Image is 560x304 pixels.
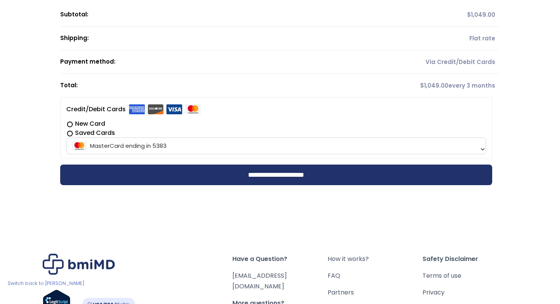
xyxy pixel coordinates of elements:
span: $ [467,11,471,19]
td: Via Credit/Debit Cards [370,50,499,74]
th: Payment method: [60,50,370,74]
td: every 3 months [370,74,499,97]
img: Visa [166,104,182,114]
span: MasterCard ending in 5383 [66,138,486,154]
a: Terms of use [422,270,517,281]
label: Saved Cards [66,128,486,138]
a: [EMAIL_ADDRESS][DOMAIN_NAME] [232,271,287,291]
th: Subtotal: [60,3,370,27]
th: Total: [60,74,370,97]
img: Amex [129,104,145,114]
th: Shipping: [60,27,370,50]
span: MasterCard ending in 5383 [69,138,484,154]
td: Flat rate [370,27,499,50]
a: Partners [328,287,422,298]
img: Mastercard [185,104,201,114]
a: FAQ [328,270,422,281]
label: New Card [66,119,486,128]
span: 1,049.00 [420,82,448,90]
span: Have a Question? [232,254,327,264]
label: Credit/Debit Cards [66,103,201,115]
img: Brand Logo [43,254,115,275]
a: Privacy [422,287,517,298]
img: Discover [147,104,164,114]
span: 1,049.00 [467,11,495,19]
a: How it works? [328,254,422,264]
a: Switch back to [PERSON_NAME] [4,277,88,290]
span: Safety Disclaimer [422,254,517,264]
span: $ [420,82,424,90]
